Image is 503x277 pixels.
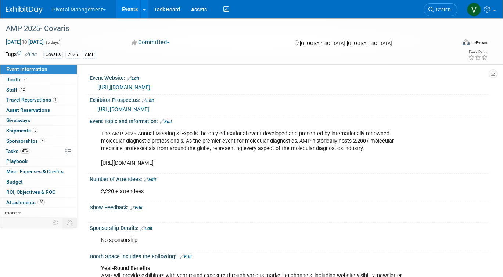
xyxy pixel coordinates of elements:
div: Covaris [43,51,63,58]
div: In-Person [471,40,488,45]
a: Booth [0,75,77,85]
a: Edit [180,254,192,259]
span: Playbook [6,158,28,164]
div: Event Format [417,38,488,49]
span: Tasks [6,148,30,154]
a: Attachments38 [0,198,77,207]
span: Shipments [6,128,38,134]
a: Edit [127,76,139,81]
a: [URL][DOMAIN_NAME] [97,106,149,112]
span: Travel Reservations [6,97,58,103]
span: Event Information [6,66,47,72]
a: Tasks47% [0,146,77,156]
a: Sponsorships3 [0,136,77,146]
span: Search [434,7,450,13]
div: 2,220 + attendees [96,184,411,199]
span: 3 [40,138,45,143]
div: Booth Space Includes the Following:: [90,251,488,260]
a: Edit [140,226,152,231]
img: ExhibitDay [6,6,43,14]
a: Event Information [0,64,77,74]
b: Year-Round Benefits [101,265,150,271]
img: Valerie Weld [467,3,481,17]
a: Misc. Expenses & Credits [0,167,77,177]
span: Attachments [6,199,45,205]
a: ROI, Objectives & ROO [0,187,77,197]
span: 47% [20,148,30,154]
div: Show Feedback: [90,202,488,212]
a: Edit [25,52,37,57]
a: Edit [130,205,143,210]
a: Budget [0,177,77,187]
a: Edit [160,119,172,124]
div: No sponsorship [96,233,411,248]
button: Committed [129,39,173,46]
div: AMP 2025- Covaris [3,22,447,35]
td: Tags [6,50,37,59]
a: Staff12 [0,85,77,95]
td: Personalize Event Tab Strip [49,218,62,227]
div: AMP [83,51,97,58]
div: 2025 [65,51,80,58]
div: Sponsorship Details: [90,223,488,232]
a: Travel Reservations1 [0,95,77,105]
div: Exhibitor Prospectus: [90,95,488,104]
span: 38 [37,199,45,205]
div: Event Rating [468,50,488,54]
img: Format-Inperson.png [463,39,470,45]
span: Budget [6,179,23,185]
span: Asset Reservations [6,107,50,113]
span: Staff [6,87,26,93]
span: to [21,39,28,45]
div: Event Topic and Information: [90,116,488,125]
a: [URL][DOMAIN_NAME] [98,84,150,90]
div: Number of Attendees: [90,174,488,183]
span: 1 [53,97,58,103]
span: Giveaways [6,117,30,123]
span: Booth [6,77,29,82]
span: Sponsorships [6,138,45,144]
span: ROI, Objectives & ROO [6,189,55,195]
span: [GEOGRAPHIC_DATA], [GEOGRAPHIC_DATA] [300,40,392,46]
div: The AMP 2025 Annual Meeting & Expo is the only educational event developed and presented by inter... [96,127,411,171]
i: Booth reservation complete [24,77,27,81]
a: Search [424,3,457,16]
span: Misc. Expenses & Credits [6,168,64,174]
span: [DATE] [DATE] [6,39,44,45]
div: Event Website: [90,72,488,82]
span: 3 [33,128,38,133]
span: 12 [19,87,26,92]
a: Asset Reservations [0,105,77,115]
span: more [5,210,17,216]
a: Playbook [0,156,77,166]
a: more [0,208,77,218]
a: Edit [142,98,154,103]
td: Toggle Event Tabs [62,218,77,227]
span: (5 days) [45,40,61,45]
a: Edit [144,177,156,182]
a: Shipments3 [0,126,77,136]
a: Giveaways [0,116,77,125]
